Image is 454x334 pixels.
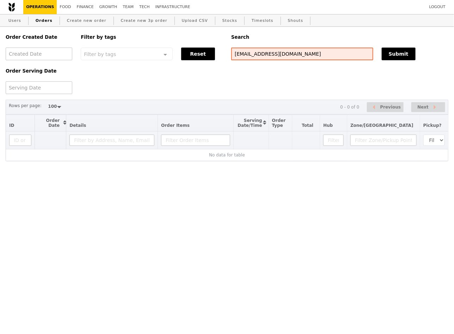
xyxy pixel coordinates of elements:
input: Search any field [231,48,373,60]
span: ID [9,123,14,128]
a: Shouts [285,14,306,27]
a: Create new 3p order [118,14,170,27]
span: Filter by tags [84,51,116,57]
a: Timeslots [249,14,276,27]
button: Reset [181,48,215,60]
input: Filter Zone/Pickup Point [350,135,417,146]
a: Upload CSV [179,14,211,27]
h5: Search [231,35,448,40]
h5: Order Created Date [6,35,72,40]
div: No data for table [9,153,445,157]
input: Filter Hub [323,135,344,146]
a: Users [6,14,24,27]
span: Zone/[GEOGRAPHIC_DATA] [350,123,413,128]
a: Orders [33,14,55,27]
span: Order Type [272,118,286,128]
span: Order Items [161,123,190,128]
button: Next [411,102,445,112]
div: 0 - 0 of 0 [340,105,359,110]
input: ID or Salesperson name [9,135,31,146]
span: Hub [323,123,333,128]
label: Rows per page: [9,102,42,109]
a: Stocks [220,14,240,27]
span: Pickup? [423,123,442,128]
button: Submit [382,48,416,60]
span: Previous [380,103,401,111]
h5: Filter by tags [81,35,223,40]
button: Previous [367,102,404,112]
input: Serving Date [6,81,72,94]
a: Create new order [64,14,109,27]
input: Created Date [6,48,72,60]
img: Grain logo [8,2,15,12]
h5: Order Serving Date [6,68,72,74]
span: Details [69,123,86,128]
input: Filter by Address, Name, Email, Mobile [69,135,154,146]
input: Filter Order Items [161,135,230,146]
span: Next [417,103,429,111]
